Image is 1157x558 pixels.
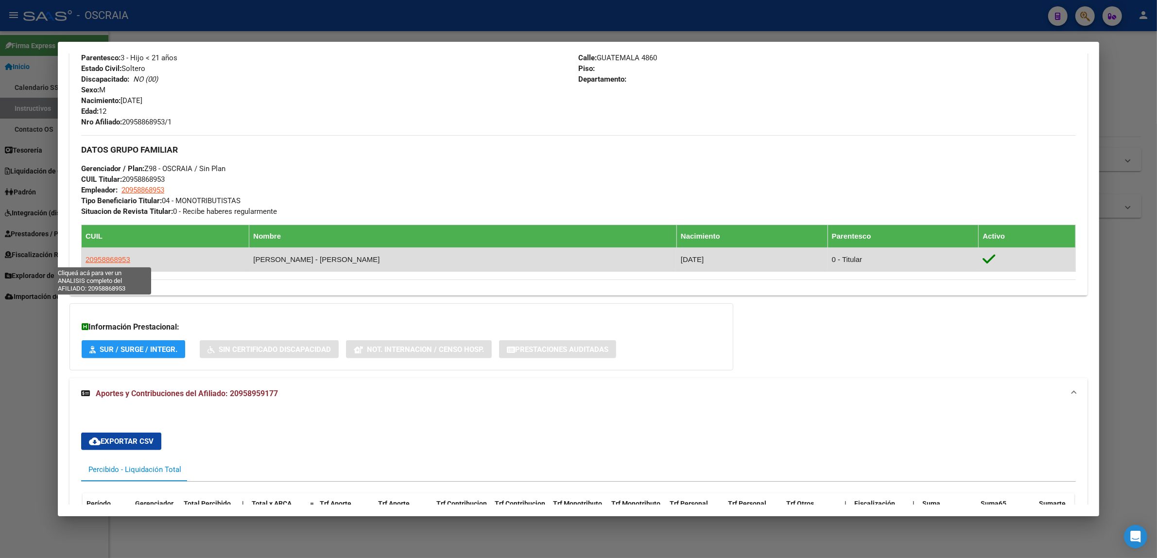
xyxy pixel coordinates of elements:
[242,500,244,507] span: |
[81,53,121,62] strong: Parentesco:
[436,500,487,519] span: Trf Contribucion Prorrateada
[86,500,116,519] span: Período Percibido
[248,493,306,547] datatable-header-cell: Total x ARCA
[841,493,850,547] datatable-header-cell: |
[378,500,419,530] span: Trf Aporte Intereses Prorrateados
[607,493,666,547] datatable-header-cell: Trf Monotributo Intereses
[81,144,1076,155] h3: DATOS GRUPO FAMILIAR
[81,118,122,126] strong: Nro Afiliado:
[491,493,549,547] datatable-header-cell: Trf Contribucion Intereses Prorateada
[238,493,248,547] datatable-header-cell: |
[909,493,918,547] datatable-header-cell: |
[850,493,909,547] datatable-header-cell: Fiscalización Prorateado
[611,500,660,519] span: Trf Monotributo Intereses
[918,493,977,547] datatable-header-cell: Suma
[81,433,161,450] button: Exportar CSV
[96,389,278,398] span: Aportes y Contribuciones del Afiliado: 20958959177
[913,500,915,507] span: |
[81,196,162,205] strong: Tipo Beneficiario Titular:
[81,186,118,194] strong: Empleador:
[81,118,172,126] span: 20958868953/1
[252,500,292,507] span: Total x ARCA
[180,493,238,547] datatable-header-cell: Total Percibido
[553,500,602,507] span: Trf Monotributo
[81,196,241,205] span: 04 - MONOTRIBUTISTAS
[81,86,99,94] strong: Sexo:
[306,493,316,547] datatable-header-cell: =
[81,207,173,216] strong: Situacion de Revista Titular:
[367,345,484,354] span: Not. Internacion / Censo Hosp.
[782,493,841,547] datatable-header-cell: Trf Otros
[82,321,721,333] h3: Información Prestacional:
[81,175,122,184] strong: CUIL Titular:
[666,493,724,547] datatable-header-cell: Trf Personal Domestico
[81,96,142,105] span: [DATE]
[82,225,249,248] th: CUIL
[728,500,766,530] span: Trf Personal Domestico Intereses
[100,345,177,354] span: SUR / SURGE / INTEGR.
[828,225,979,248] th: Parentesco
[676,248,828,272] td: [DATE]
[578,53,657,62] span: GUATEMALA 4860
[249,248,677,272] td: [PERSON_NAME] - [PERSON_NAME]
[578,64,595,73] strong: Piso:
[499,340,616,358] button: Prestaciones Auditadas
[81,64,145,73] span: Soltero
[81,164,225,173] span: Z98 - OSCRAIA / Sin Plan
[845,500,846,507] span: |
[88,464,181,475] div: Percibido - Liquidación Total
[495,500,545,530] span: Trf Contribucion Intereses Prorateada
[676,225,828,248] th: Nacimiento
[133,75,158,84] i: NO (00)
[81,64,121,73] strong: Estado Civil:
[1124,525,1147,548] div: Open Intercom Messenger
[131,493,180,547] datatable-header-cell: Gerenciador
[69,378,1088,409] mat-expansion-panel-header: Aportes y Contribuciones del Afiliado: 20958959177
[81,53,177,62] span: 3 - Hijo < 21 años
[979,225,1076,248] th: Activo
[81,107,99,116] strong: Edad:
[89,436,101,447] mat-icon: cloud_download
[81,75,129,84] strong: Discapacitado:
[854,500,895,519] span: Fiscalización Prorateado
[135,500,173,507] span: Gerenciador
[200,340,339,358] button: Sin Certificado Discapacidad
[121,186,164,194] span: 20958868953
[81,107,106,116] span: 12
[219,345,331,354] span: Sin Certificado Discapacidad
[81,164,144,173] strong: Gerenciador / Plan:
[549,493,607,547] datatable-header-cell: Trf Monotributo
[828,248,979,272] td: 0 - Titular
[316,493,374,547] datatable-header-cell: Trf Aporte
[977,493,1035,547] datatable-header-cell: Suma65
[670,500,708,519] span: Trf Personal Domestico
[86,255,130,263] span: 20958868953
[83,493,131,547] datatable-header-cell: Período Percibido
[81,207,277,216] span: 0 - Recibe haberes regularmente
[81,86,105,94] span: M
[922,500,940,507] span: Suma
[81,175,165,184] span: 20958868953
[1039,500,1066,507] span: Sumarte
[184,500,231,507] span: Total Percibido
[374,493,432,547] datatable-header-cell: Trf Aporte Intereses Prorrateados
[89,437,154,446] span: Exportar CSV
[249,225,677,248] th: Nombre
[432,493,491,547] datatable-header-cell: Trf Contribucion Prorrateada
[346,340,492,358] button: Not. Internacion / Censo Hosp.
[981,500,1006,507] span: Suma65
[82,340,185,358] button: SUR / SURGE / INTEGR.
[724,493,782,547] datatable-header-cell: Trf Personal Domestico Intereses
[320,500,351,507] span: Trf Aporte
[1035,493,1093,547] datatable-header-cell: Sumarte
[310,500,314,507] span: =
[515,345,608,354] span: Prestaciones Auditadas
[81,96,121,105] strong: Nacimiento:
[578,53,597,62] strong: Calle:
[578,75,626,84] strong: Departamento:
[786,500,814,507] span: Trf Otros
